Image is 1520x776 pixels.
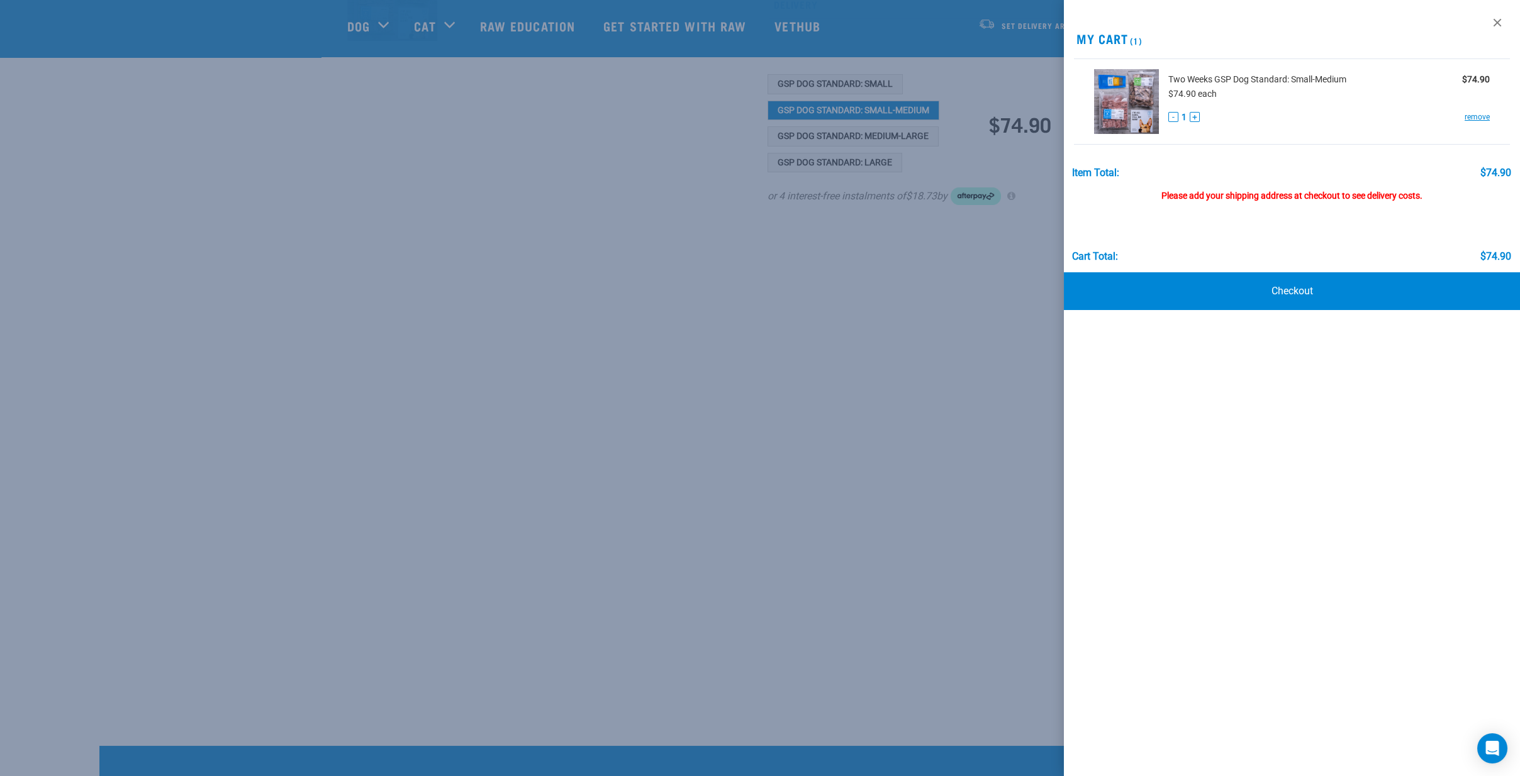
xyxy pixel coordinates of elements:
[1073,251,1119,262] div: Cart total:
[1128,38,1143,43] span: (1)
[1190,112,1200,122] button: +
[1168,73,1346,86] span: Two Weeks GSP Dog Standard: Small-Medium
[1064,272,1520,310] a: Checkout
[1182,111,1187,124] span: 1
[1064,31,1520,46] h2: My Cart
[1168,89,1217,99] span: $74.90 each
[1480,251,1511,262] div: $74.90
[1480,167,1511,179] div: $74.90
[1094,69,1159,134] img: Get Started Dog (Standard)
[1073,179,1512,201] div: Please add your shipping address at checkout to see delivery costs.
[1462,74,1490,84] strong: $74.90
[1073,167,1120,179] div: Item Total:
[1477,733,1507,763] div: Open Intercom Messenger
[1168,112,1178,122] button: -
[1465,111,1490,123] a: remove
